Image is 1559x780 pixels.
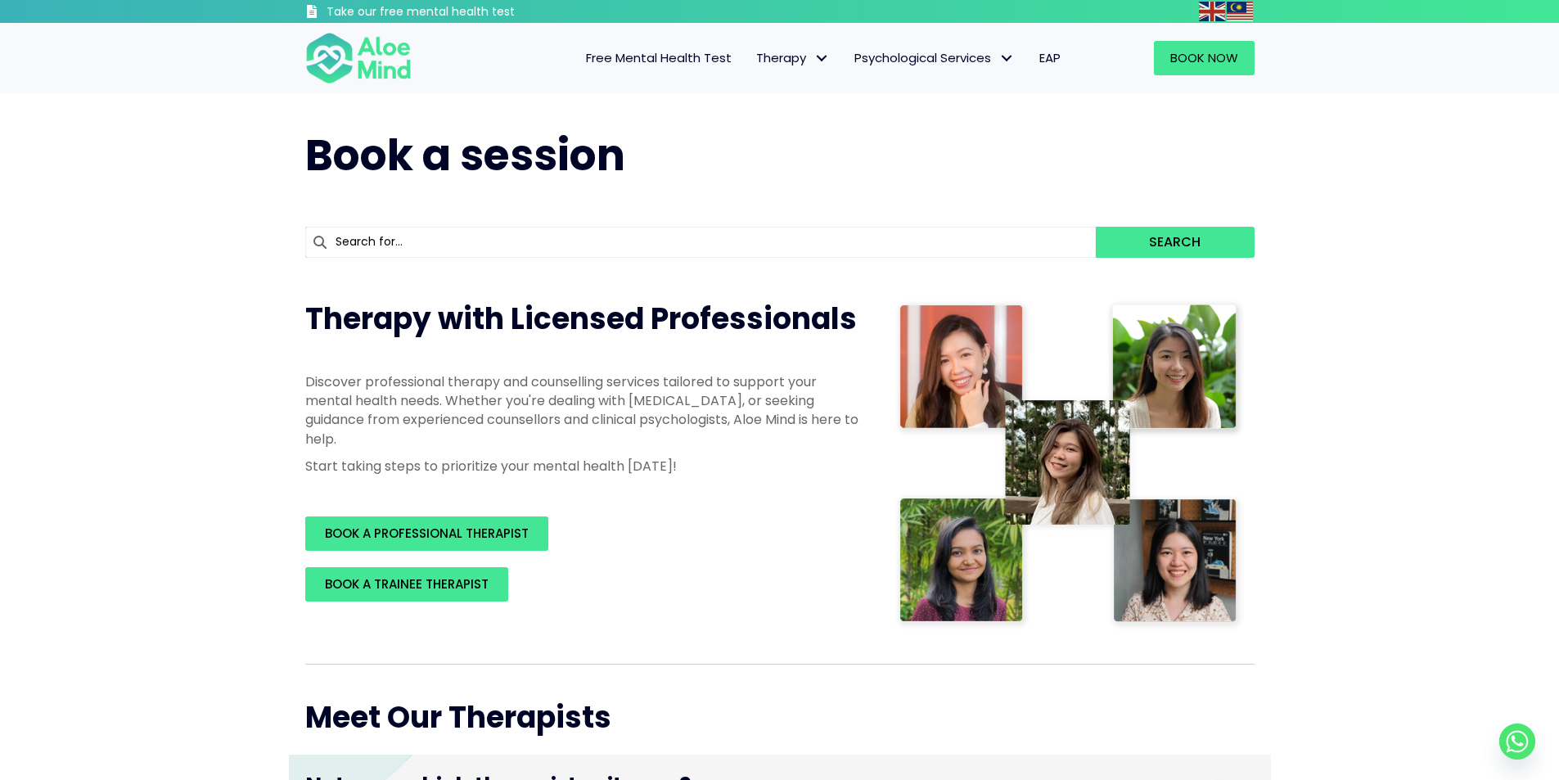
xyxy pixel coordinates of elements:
span: Psychological Services [854,49,1015,66]
a: Free Mental Health Test [574,41,744,75]
input: Search for... [305,227,1097,258]
a: Malay [1227,2,1255,20]
a: English [1199,2,1227,20]
img: ms [1227,2,1253,21]
span: Psychological Services: submenu [995,47,1019,70]
span: EAP [1039,49,1061,66]
span: Meet Our Therapists [305,697,611,738]
button: Search [1096,227,1254,258]
span: Book a session [305,125,625,185]
span: Therapy [756,49,830,66]
a: Book Now [1154,41,1255,75]
a: EAP [1027,41,1073,75]
nav: Menu [433,41,1073,75]
a: Whatsapp [1499,724,1535,760]
span: BOOK A TRAINEE THERAPIST [325,575,489,593]
img: Therapist collage [894,299,1245,631]
span: BOOK A PROFESSIONAL THERAPIST [325,525,529,542]
a: Take our free mental health test [305,4,602,23]
p: Start taking steps to prioritize your mental health [DATE]! [305,457,862,476]
span: Therapy with Licensed Professionals [305,298,857,340]
span: Book Now [1170,49,1238,66]
h3: Take our free mental health test [327,4,602,20]
a: BOOK A TRAINEE THERAPIST [305,567,508,602]
span: Free Mental Health Test [586,49,732,66]
a: Psychological ServicesPsychological Services: submenu [842,41,1027,75]
p: Discover professional therapy and counselling services tailored to support your mental health nee... [305,372,862,449]
img: Aloe mind Logo [305,31,412,85]
a: TherapyTherapy: submenu [744,41,842,75]
img: en [1199,2,1225,21]
a: BOOK A PROFESSIONAL THERAPIST [305,516,548,551]
span: Therapy: submenu [810,47,834,70]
